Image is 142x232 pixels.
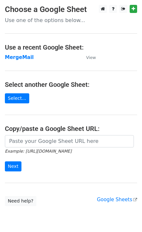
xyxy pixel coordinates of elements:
h4: Copy/paste a Google Sheet URL: [5,125,137,133]
h4: Select another Google Sheet: [5,81,137,88]
h3: Choose a Google Sheet [5,5,137,14]
a: View [80,54,96,60]
p: Use one of the options below... [5,17,137,24]
small: Example: [URL][DOMAIN_NAME] [5,149,71,154]
a: Google Sheets [97,197,137,203]
input: Paste your Google Sheet URL here [5,135,134,147]
a: Need help? [5,196,36,206]
a: Select... [5,93,29,103]
small: View [86,55,96,60]
a: MergeMail [5,54,34,60]
input: Next [5,161,21,171]
h4: Use a recent Google Sheet: [5,43,137,51]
